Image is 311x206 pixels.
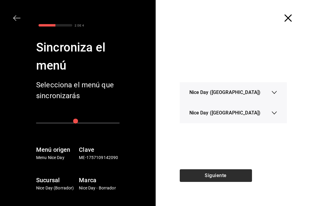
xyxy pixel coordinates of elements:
h6: Menú origen [36,145,76,154]
h6: Sucursal [36,175,76,185]
div: Sincroniza el menú [36,39,120,75]
span: Nice Day ([GEOGRAPHIC_DATA]) [189,89,261,96]
span: Nice Day ([GEOGRAPHIC_DATA]) [189,109,261,117]
p: Nice Day (Borrador) [36,185,76,191]
div: 2 DE 4 [75,23,84,28]
div: Selecciona el menú que sincronizarás [36,80,120,101]
h6: Clave [79,145,119,154]
p: ME-1757109142090 [79,154,119,161]
p: Nice Day - Borrador [79,185,119,191]
h6: Marca [79,175,119,185]
p: Menu Nice Day [36,154,76,161]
